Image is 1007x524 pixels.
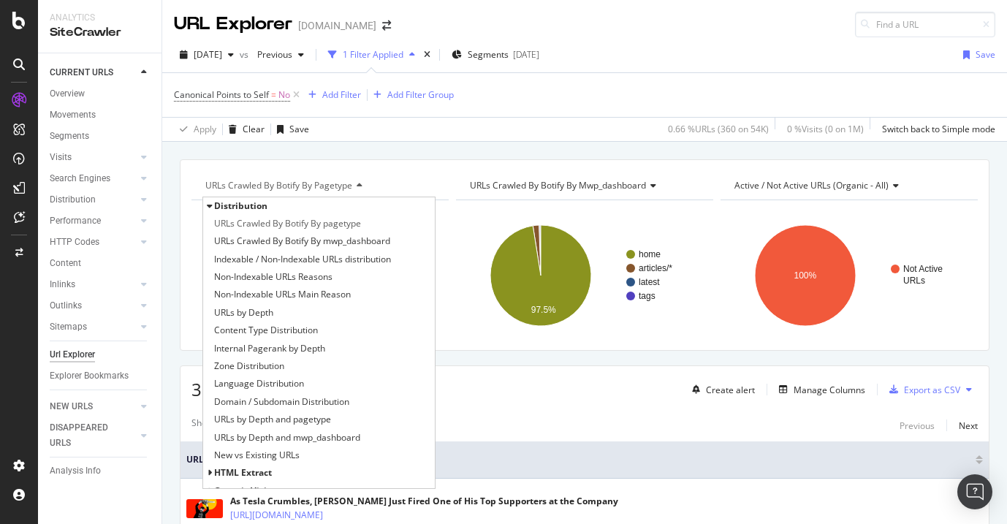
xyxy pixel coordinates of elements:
[976,48,995,61] div: Save
[186,499,223,518] img: main image
[174,12,292,37] div: URL Explorer
[186,453,972,466] span: URL Card
[456,212,713,339] svg: A chart.
[50,347,95,362] div: Url Explorer
[214,234,390,248] span: URLs Crawled By Botify By mwp_dashboard
[214,430,360,445] span: URLs by Depth and mwp_dashboard
[50,24,150,41] div: SiteCrawler
[50,12,150,24] div: Analytics
[322,43,421,67] button: 1 Filter Applied
[387,88,454,101] div: Add Filter Group
[50,129,89,144] div: Segments
[194,123,216,135] div: Apply
[706,384,755,396] div: Create alert
[900,417,935,434] button: Previous
[50,277,75,292] div: Inlinks
[251,43,310,67] button: Previous
[900,419,935,432] div: Previous
[214,376,304,391] span: Language Distribution
[271,88,276,101] span: =
[174,118,216,141] button: Apply
[639,249,661,259] text: home
[214,323,318,338] span: Content Type Distribution
[303,86,361,104] button: Add Filter
[50,368,129,384] div: Explorer Bookmarks
[191,377,322,401] span: 360 URLs found
[214,341,325,356] span: Internal Pagerank by Depth
[50,192,137,208] a: Distribution
[50,150,72,165] div: Visits
[50,235,99,250] div: HTTP Codes
[421,48,433,62] div: times
[639,263,672,273] text: articles/*
[957,474,992,509] div: Open Intercom Messenger
[214,395,349,409] span: Domain / Subdomain Distribution
[903,264,943,274] text: Not Active
[639,291,655,301] text: tags
[50,368,151,384] a: Explorer Bookmarks
[214,448,300,463] span: New vs Existing URLs
[191,212,449,339] svg: A chart.
[731,174,965,197] h4: Active / Not Active URLs
[50,235,137,250] a: HTTP Codes
[50,319,87,335] div: Sitemaps
[50,256,151,271] a: Content
[194,48,222,61] span: 2025 Sep. 13th
[883,378,960,401] button: Export as CSV
[205,179,352,191] span: URLs Crawled By Botify By pagetype
[243,123,265,135] div: Clear
[368,86,454,104] button: Add Filter Group
[214,200,267,212] span: Distribution
[50,277,137,292] a: Inlinks
[446,43,545,67] button: Segments[DATE]
[50,463,101,479] div: Analysis Info
[50,213,101,229] div: Performance
[959,417,978,434] button: Next
[50,298,137,314] a: Outlinks
[50,171,137,186] a: Search Engines
[50,420,137,451] a: DISAPPEARED URLS
[787,123,864,135] div: 0 % Visits ( 0 on 1M )
[773,381,865,398] button: Manage Columns
[214,466,272,479] span: HTML Extract
[191,417,314,434] div: Showing 1 to 50 of 360 entries
[50,129,151,144] a: Segments
[50,107,151,123] a: Movements
[50,463,151,479] a: Analysis Info
[903,276,925,286] text: URLs
[721,212,978,339] svg: A chart.
[855,12,995,37] input: Find a URL
[202,174,436,197] h4: URLs Crawled By Botify By pagetype
[470,179,646,191] span: URLs Crawled By Botify By mwp_dashboard
[271,118,309,141] button: Save
[230,508,323,523] a: [URL][DOMAIN_NAME]
[50,65,113,80] div: CURRENT URLS
[322,88,361,101] div: Add Filter
[50,86,85,102] div: Overview
[50,399,93,414] div: NEW URLS
[876,118,995,141] button: Switch back to Simple mode
[214,305,273,320] span: URLs by Depth
[382,20,391,31] div: arrow-right-arrow-left
[50,65,137,80] a: CURRENT URLS
[214,359,284,373] span: Zone Distribution
[50,399,137,414] a: NEW URLS
[289,123,309,135] div: Save
[214,252,391,267] span: Indexable / Non-Indexable URLs distribution
[794,270,816,281] text: 100%
[230,495,618,508] div: As Tesla Crumbles, [PERSON_NAME] Just Fired One of His Top Supporters at the Company
[50,86,151,102] a: Overview
[734,179,889,191] span: Active / Not Active URLs (organic - all)
[214,216,361,231] span: URLs Crawled By Botify By pagetype
[467,174,700,197] h4: URLs Crawled By Botify By mwp_dashboard
[251,48,292,61] span: Previous
[882,123,995,135] div: Switch back to Simple mode
[668,123,769,135] div: 0.66 % URLs ( 360 on 54K )
[513,48,539,61] div: [DATE]
[214,270,332,284] span: Non-Indexable URLs Reasons
[214,412,331,427] span: URLs by Depth and pagetype
[794,384,865,396] div: Manage Columns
